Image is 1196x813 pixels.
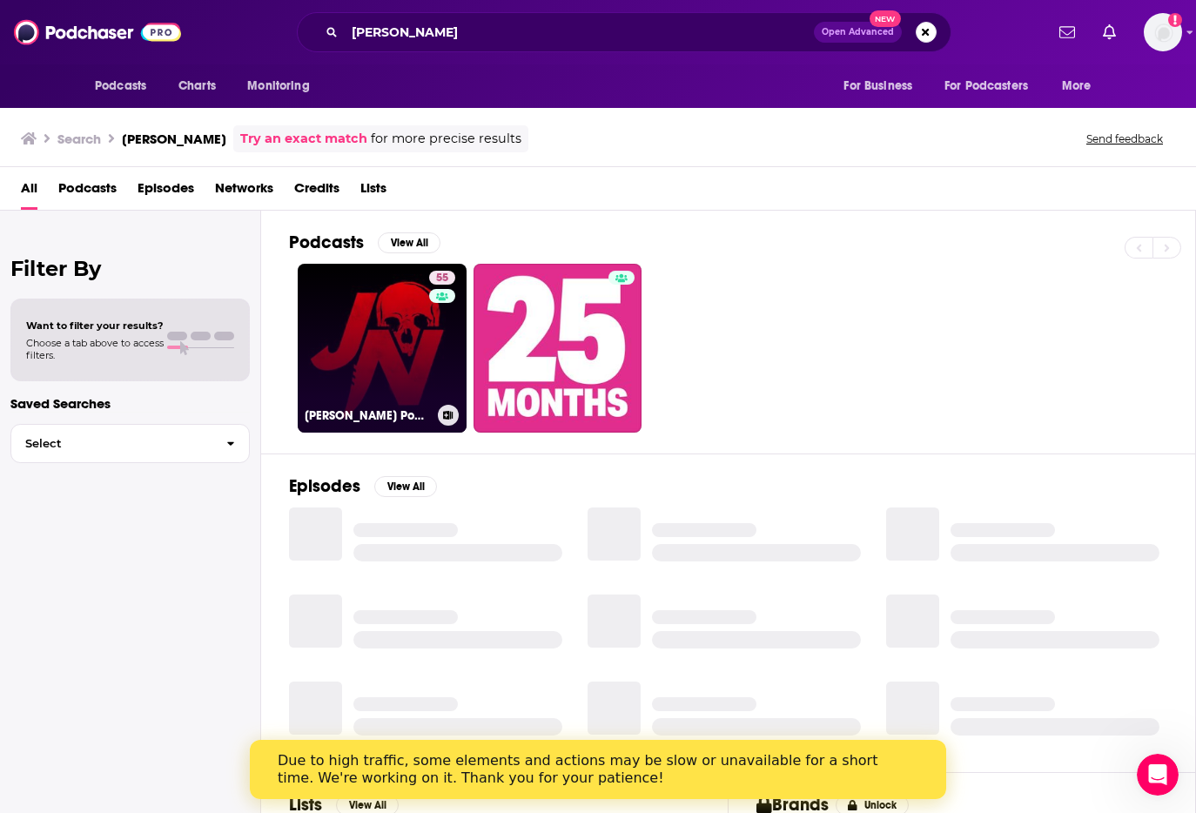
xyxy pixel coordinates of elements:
h3: [PERSON_NAME] Podcast [305,408,431,423]
button: open menu [1050,70,1113,103]
button: Open AdvancedNew [814,22,902,43]
a: Lists [360,174,386,210]
div: Search podcasts, credits, & more... [297,12,951,52]
button: Show profile menu [1144,13,1182,51]
a: Show notifications dropdown [1052,17,1082,47]
a: Networks [215,174,273,210]
span: Want to filter your results? [26,319,164,332]
span: for more precise results [371,129,521,149]
h2: Episodes [289,475,360,497]
span: New [870,10,901,27]
h3: Search [57,131,101,147]
span: Select [11,438,212,449]
a: Charts [167,70,226,103]
a: EpisodesView All [289,475,437,497]
a: 55 [429,271,455,285]
span: Logged in as mresewehr [1144,13,1182,51]
button: View All [374,476,437,497]
span: Charts [178,74,216,98]
iframe: Intercom live chat banner [250,740,946,799]
button: open menu [831,70,934,103]
span: More [1062,74,1092,98]
a: PodcastsView All [289,232,440,253]
img: Podchaser - Follow, Share and Rate Podcasts [14,16,181,49]
iframe: Intercom live chat [1137,754,1179,796]
a: Episodes [138,174,194,210]
p: Saved Searches [10,395,250,412]
a: 55[PERSON_NAME] Podcast [298,264,467,433]
h2: Filter By [10,256,250,281]
span: Open Advanced [822,28,894,37]
input: Search podcasts, credits, & more... [345,18,814,46]
a: Credits [294,174,339,210]
svg: Add a profile image [1168,13,1182,27]
span: For Business [843,74,912,98]
img: User Profile [1144,13,1182,51]
button: open menu [933,70,1053,103]
span: Monitoring [247,74,309,98]
button: open menu [83,70,169,103]
button: Select [10,424,250,463]
a: All [21,174,37,210]
button: open menu [235,70,332,103]
a: Try an exact match [240,129,367,149]
span: For Podcasters [944,74,1028,98]
span: Choose a tab above to access filters. [26,337,164,361]
span: Podcasts [95,74,146,98]
a: Podcasts [58,174,117,210]
a: Show notifications dropdown [1096,17,1123,47]
span: 55 [436,270,448,287]
h3: [PERSON_NAME] [122,131,226,147]
button: View All [378,232,440,253]
button: Send feedback [1081,131,1168,146]
h2: Podcasts [289,232,364,253]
